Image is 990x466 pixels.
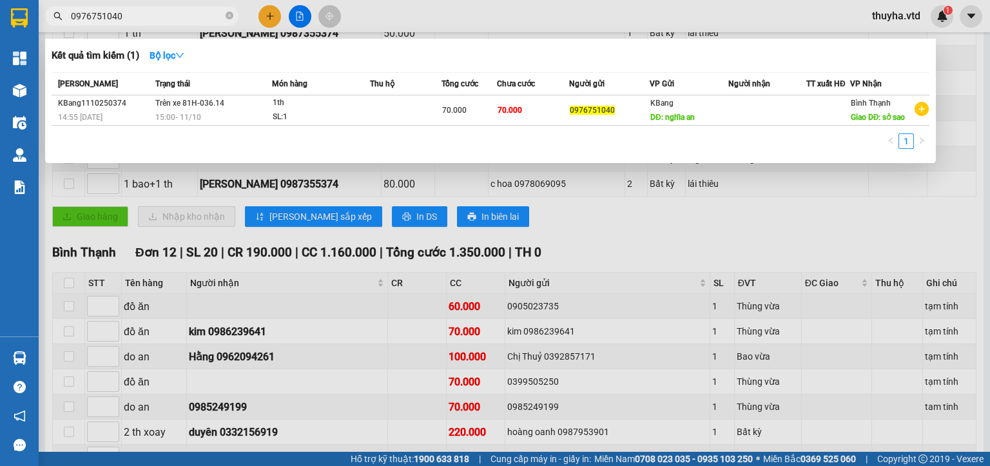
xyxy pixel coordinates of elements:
li: Next Page [914,133,929,149]
span: Bình Thạnh [851,99,891,108]
span: right [918,137,926,144]
img: logo-vxr [11,8,28,28]
span: KBang [650,99,674,108]
span: Giao DĐ: sở sao [851,113,906,122]
span: Trên xe 81H-036.14 [155,99,224,108]
li: 1 [898,133,914,149]
div: KBang1110250374 [58,97,151,110]
img: dashboard-icon [13,52,26,65]
span: Trạng thái [155,79,190,88]
span: 14:55 [DATE] [58,113,102,122]
span: 15:00 - 11/10 [155,113,201,122]
span: Chưa cước [497,79,535,88]
span: TT xuất HĐ [806,79,846,88]
img: solution-icon [13,180,26,194]
img: warehouse-icon [13,116,26,130]
span: 0976751040 [570,106,615,115]
span: VP Nhận [850,79,882,88]
span: notification [14,410,26,422]
span: Người gửi [569,79,605,88]
button: Bộ lọcdown [139,45,195,66]
span: down [175,51,184,60]
span: DĐ: nghĩa an [650,113,695,122]
div: 1th [273,96,369,110]
span: left [887,137,895,144]
button: right [914,133,929,149]
img: warehouse-icon [13,351,26,365]
span: close-circle [226,10,233,23]
h3: Kết quả tìm kiếm ( 1 ) [52,49,139,63]
span: [PERSON_NAME] [58,79,118,88]
img: warehouse-icon [13,148,26,162]
strong: Bộ lọc [150,50,184,61]
input: Tìm tên, số ĐT hoặc mã đơn [71,9,223,23]
span: Món hàng [272,79,307,88]
button: left [883,133,898,149]
span: plus-circle [915,102,929,116]
span: VP Gửi [650,79,674,88]
a: 1 [899,134,913,148]
img: warehouse-icon [13,84,26,97]
span: question-circle [14,381,26,393]
span: Người nhận [728,79,770,88]
span: 70.000 [498,106,522,115]
span: message [14,439,26,451]
span: Thu hộ [370,79,394,88]
span: Tổng cước [442,79,478,88]
div: SL: 1 [273,110,369,124]
span: 70.000 [442,106,467,115]
li: Previous Page [883,133,898,149]
span: search [53,12,63,21]
span: close-circle [226,12,233,19]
